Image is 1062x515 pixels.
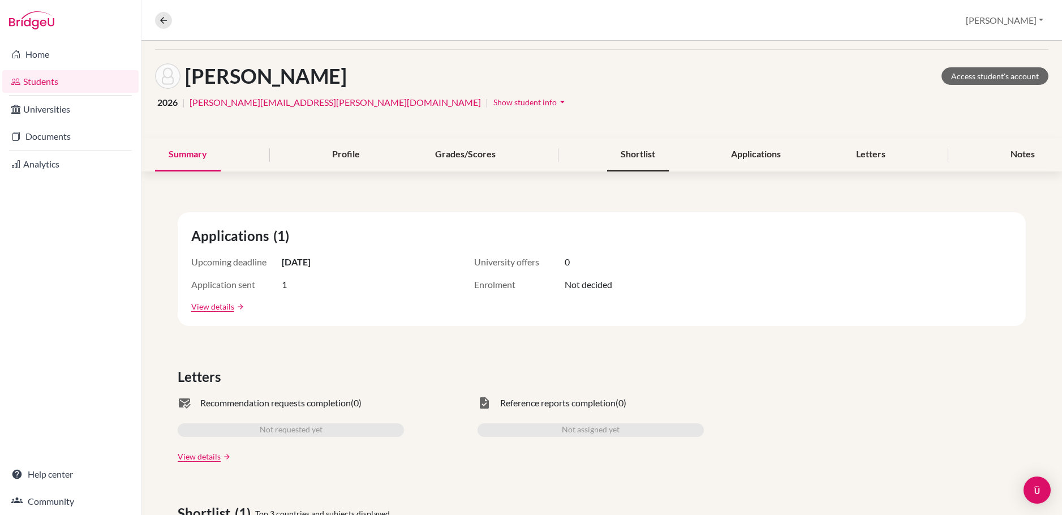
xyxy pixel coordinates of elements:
span: Show student info [493,97,557,107]
a: Access student's account [941,67,1048,85]
div: Letters [842,138,899,171]
span: Not requested yet [260,423,323,437]
a: [PERSON_NAME][EMAIL_ADDRESS][PERSON_NAME][DOMAIN_NAME] [190,96,481,109]
span: Enrolment [474,278,565,291]
a: Analytics [2,153,139,175]
img: Bridge-U [9,11,54,29]
a: Documents [2,125,139,148]
div: Notes [997,138,1048,171]
div: Applications [717,138,794,171]
span: Reference reports completion [500,396,616,410]
div: Profile [319,138,373,171]
a: View details [178,450,221,462]
i: arrow_drop_down [557,96,568,108]
button: Show student infoarrow_drop_down [493,93,569,111]
span: Application sent [191,278,282,291]
a: Home [2,43,139,66]
img: Jed Taylor's avatar [155,63,180,89]
div: Shortlist [607,138,669,171]
span: Recommendation requests completion [200,396,351,410]
span: 2026 [157,96,178,109]
span: 0 [565,255,570,269]
span: (1) [273,226,294,246]
button: [PERSON_NAME] [961,10,1048,31]
span: Not assigned yet [562,423,620,437]
span: [DATE] [282,255,311,269]
a: Community [2,490,139,513]
span: (0) [616,396,626,410]
span: 1 [282,278,287,291]
a: Universities [2,98,139,121]
span: Applications [191,226,273,246]
span: task [478,396,491,410]
a: Students [2,70,139,93]
a: View details [191,301,234,312]
div: Summary [155,138,221,171]
a: Help center [2,463,139,486]
span: Upcoming deadline [191,255,282,269]
span: Letters [178,367,225,387]
span: (0) [351,396,362,410]
span: Not decided [565,278,612,291]
span: University offers [474,255,565,269]
a: arrow_forward [234,303,244,311]
span: | [485,96,488,109]
div: Grades/Scores [422,138,509,171]
a: arrow_forward [221,453,231,461]
h1: [PERSON_NAME] [185,64,347,88]
div: Open Intercom Messenger [1024,477,1051,504]
span: | [182,96,185,109]
span: mark_email_read [178,396,191,410]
